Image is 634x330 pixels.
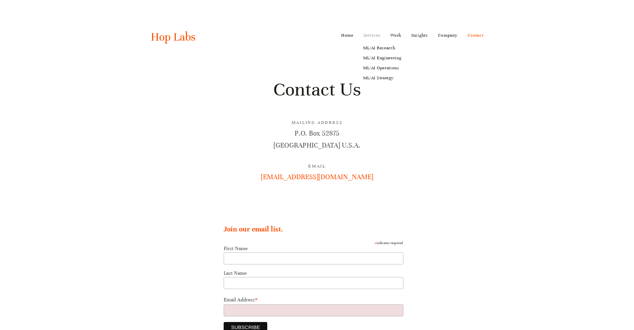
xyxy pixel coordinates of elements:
a: Work [390,30,401,41]
p: P.O. Box 52875 [GEOGRAPHIC_DATA] U.S.A. [151,128,484,151]
label: Last Name [224,270,403,276]
a: Insights [411,30,428,41]
a: [EMAIL_ADDRESS][DOMAIN_NAME] [261,173,373,181]
a: Services [363,30,381,41]
h2: Join our email list. [224,224,410,234]
a: Company [438,30,458,41]
h1: Contact Us [151,78,484,102]
a: ML/AI Strategy [358,73,406,83]
h3: Email [151,163,484,170]
a: ML/AI Research [358,43,406,53]
a: ML/AI Engineering [358,53,406,63]
label: First Name [224,245,403,251]
a: Hop Labs [151,30,196,44]
a: Contact [468,30,484,41]
a: Home [341,30,353,41]
div: indicates required [224,239,403,245]
h3: Mailing Address [151,119,484,126]
label: Email Address [224,294,403,303]
a: ML/AI Operations [358,63,406,73]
